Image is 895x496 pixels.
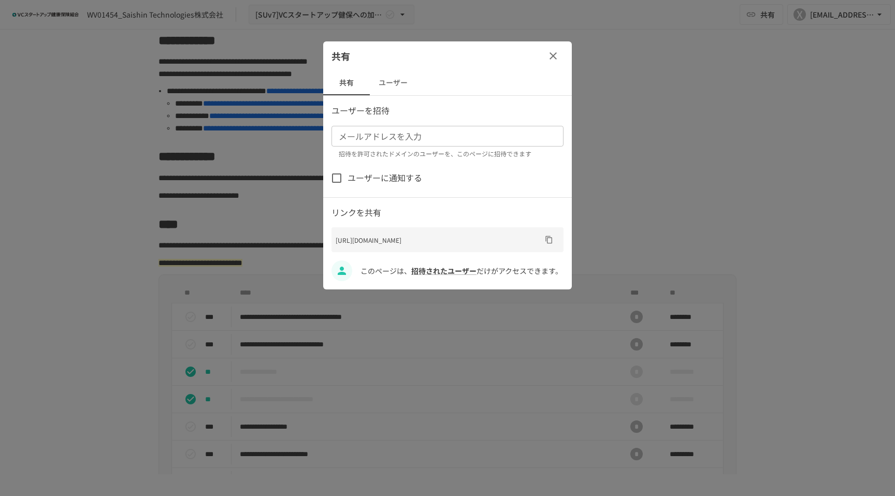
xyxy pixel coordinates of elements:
[339,149,556,159] p: 招待を許可されたドメインのユーザーを、このページに招待できます
[541,231,557,248] button: URLをコピー
[411,266,477,276] a: 招待されたユーザー
[360,265,564,276] p: このページは、 だけがアクセスできます。
[323,41,572,70] div: 共有
[331,104,564,118] p: ユーザーを招待
[348,171,422,185] span: ユーザーに通知する
[370,70,416,95] button: ユーザー
[336,235,541,245] p: [URL][DOMAIN_NAME]
[323,70,370,95] button: 共有
[331,206,564,220] p: リンクを共有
